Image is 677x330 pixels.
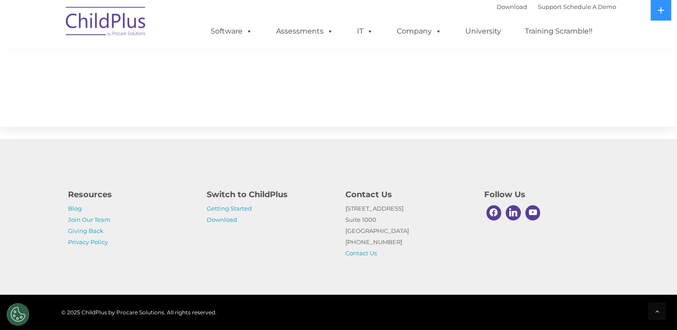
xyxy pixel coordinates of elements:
[7,303,29,326] button: Cookies Settings
[345,250,377,257] a: Contact Us
[516,22,601,40] a: Training Scramble!!
[207,205,252,212] a: Getting Started
[267,22,342,40] a: Assessments
[202,22,261,40] a: Software
[124,59,152,66] span: Last name
[68,227,103,234] a: Giving Back
[348,22,382,40] a: IT
[61,0,151,45] img: ChildPlus by Procare Solutions
[523,203,543,223] a: Youtube
[68,205,82,212] a: Blog
[61,309,217,316] span: © 2025 ChildPlus by Procare Solutions. All rights reserved.
[124,96,162,102] span: Phone number
[497,3,616,10] font: |
[484,188,609,201] h4: Follow Us
[388,22,451,40] a: Company
[563,3,616,10] a: Schedule A Demo
[207,216,237,223] a: Download
[538,3,562,10] a: Support
[345,188,471,201] h4: Contact Us
[207,188,332,201] h4: Switch to ChildPlus
[497,3,527,10] a: Download
[345,203,471,259] p: [STREET_ADDRESS] Suite 1000 [GEOGRAPHIC_DATA] [PHONE_NUMBER]
[456,22,510,40] a: University
[68,188,193,201] h4: Resources
[503,203,523,223] a: Linkedin
[68,238,108,245] a: Privacy Policy
[68,216,111,223] a: Join Our Team
[484,203,504,223] a: Facebook
[531,233,677,330] iframe: Chat Widget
